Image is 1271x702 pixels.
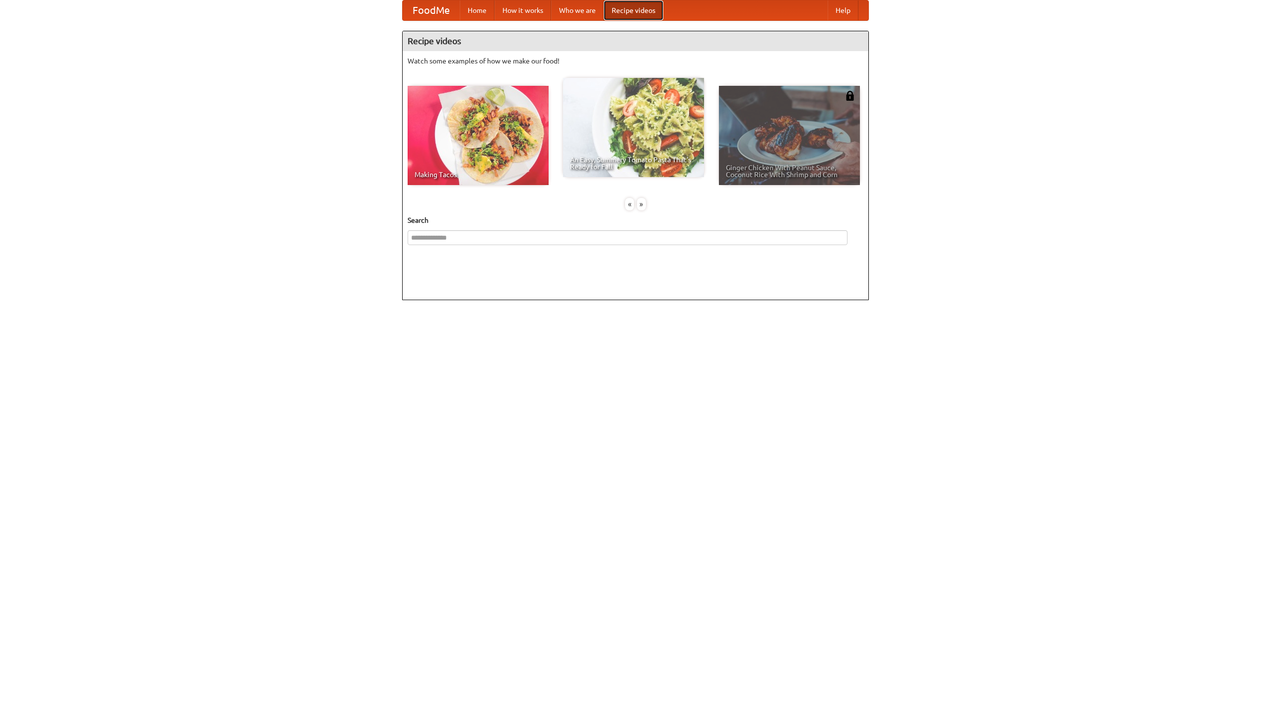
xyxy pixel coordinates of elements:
a: An Easy, Summery Tomato Pasta That's Ready for Fall [563,78,704,177]
span: An Easy, Summery Tomato Pasta That's Ready for Fall [570,156,697,170]
a: FoodMe [403,0,460,20]
a: Who we are [551,0,604,20]
h4: Recipe videos [403,31,868,51]
a: Home [460,0,494,20]
span: Making Tacos [415,171,542,178]
h5: Search [408,215,863,225]
img: 483408.png [845,91,855,101]
a: Recipe videos [604,0,663,20]
a: How it works [494,0,551,20]
a: Making Tacos [408,86,549,185]
p: Watch some examples of how we make our food! [408,56,863,66]
div: « [625,198,634,210]
div: » [637,198,646,210]
a: Help [828,0,858,20]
